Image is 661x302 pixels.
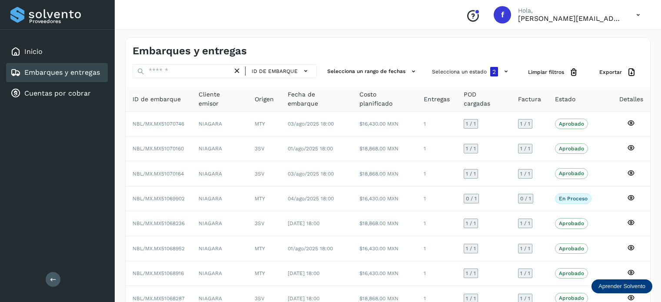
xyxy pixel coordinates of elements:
td: 1 [417,211,457,236]
span: [DATE] 18:00 [288,270,319,276]
td: MTY [248,261,281,286]
td: $16,430.00 MXN [352,112,417,136]
td: NIAGARA [192,136,248,161]
p: Aprobado [559,220,584,226]
span: NBL/MX.MX51069902 [133,196,185,202]
td: 1 [417,161,457,186]
span: 1 / 1 [466,221,476,226]
span: 2 [492,69,496,75]
span: 01/ago/2025 18:00 [288,146,333,152]
p: flor.compean@gruporeyes.com.mx [518,14,622,23]
td: NIAGARA [192,112,248,136]
span: NBL/MX.MX51068236 [133,220,185,226]
p: Aprobado [559,170,584,176]
span: 1 / 1 [520,296,530,301]
p: Proveedores [29,18,104,24]
td: $16,430.00 MXN [352,186,417,211]
div: Embarques y entregas [6,63,108,82]
button: Limpiar filtros [521,64,585,80]
span: Detalles [619,95,643,104]
p: En proceso [559,196,588,202]
span: 1 / 1 [520,171,530,176]
a: Cuentas por cobrar [24,89,91,97]
td: 1 [417,186,457,211]
span: Estado [555,95,575,104]
span: NBL/MX.MX51070160 [133,146,184,152]
span: [DATE] 18:00 [288,220,319,226]
td: NIAGARA [192,261,248,286]
p: Aprobado [559,295,584,301]
p: Aprobado [559,270,584,276]
div: Inicio [6,42,108,61]
span: 1 / 1 [466,296,476,301]
div: Aprender Solvento [591,279,652,293]
td: 1 [417,112,457,136]
span: 1 / 1 [520,221,530,226]
span: Origen [255,95,274,104]
td: $16,430.00 MXN [352,236,417,261]
td: $18,868.00 MXN [352,136,417,161]
div: Cuentas por cobrar [6,84,108,103]
button: ID de embarque [249,65,313,77]
td: 1 [417,236,457,261]
span: 03/ago/2025 18:00 [288,121,334,127]
span: NBL/MX.MX51068916 [133,270,184,276]
span: 1 / 1 [520,121,530,126]
a: Inicio [24,47,43,56]
p: Hola, [518,7,622,14]
td: $16,430.00 MXN [352,261,417,286]
span: Factura [518,95,541,104]
td: 1 [417,136,457,161]
td: MTY [248,186,281,211]
span: 0 / 1 [466,196,477,201]
span: 1 / 1 [520,271,530,276]
span: NBL/MX.MX51070164 [133,171,184,177]
button: Selecciona un estado2 [428,64,514,79]
p: Aprender Solvento [598,283,645,290]
span: 01/ago/2025 18:00 [288,246,333,252]
span: Cliente emisor [199,90,241,108]
span: Exportar [599,68,622,76]
td: NIAGARA [192,161,248,186]
span: ID de embarque [133,95,181,104]
span: NBL/MX.MX51068287 [133,295,185,302]
span: 1 / 1 [466,121,476,126]
span: 1 / 1 [466,171,476,176]
span: Entregas [424,95,450,104]
td: 3SV [248,211,281,236]
span: 1 / 1 [520,246,530,251]
td: NIAGARA [192,186,248,211]
span: 03/ago/2025 18:00 [288,171,334,177]
td: 3SV [248,136,281,161]
span: 1 / 1 [466,271,476,276]
p: Aprobado [559,146,584,152]
td: $18,868.00 MXN [352,161,417,186]
p: Aprobado [559,121,584,127]
button: Exportar [592,64,643,80]
span: NBL/MX.MX51070746 [133,121,184,127]
span: 0 / 1 [520,196,531,201]
span: NBL/MX.MX51068952 [133,246,185,252]
td: NIAGARA [192,236,248,261]
span: 04/ago/2025 18:00 [288,196,334,202]
span: Limpiar filtros [528,68,564,76]
span: [DATE] 18:00 [288,295,319,302]
h4: Embarques y entregas [133,45,247,57]
a: Embarques y entregas [24,68,100,76]
td: 1 [417,261,457,286]
span: POD cargadas [464,90,504,108]
p: Aprobado [559,246,584,252]
td: NIAGARA [192,211,248,236]
span: Costo planificado [359,90,410,108]
td: $18,868.00 MXN [352,211,417,236]
span: 1 / 1 [466,146,476,151]
td: MTY [248,236,281,261]
td: MTY [248,112,281,136]
button: Selecciona un rango de fechas [324,64,422,79]
td: 3SV [248,161,281,186]
span: ID de embarque [252,67,298,75]
span: Fecha de embarque [288,90,345,108]
span: 1 / 1 [466,246,476,251]
span: 1 / 1 [520,146,530,151]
